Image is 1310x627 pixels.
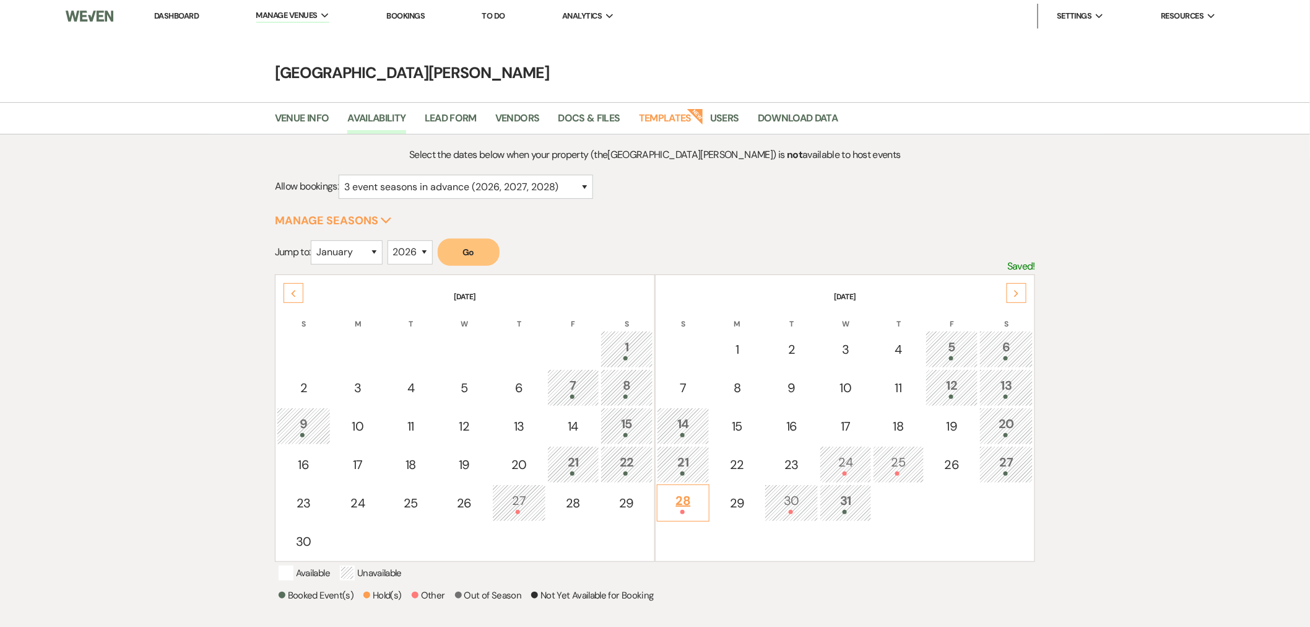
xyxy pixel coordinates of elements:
[826,417,864,436] div: 17
[554,494,592,512] div: 28
[554,417,592,436] div: 14
[771,455,812,474] div: 23
[873,304,924,330] th: T
[370,147,940,163] p: Select the dates below when your property (the [GEOGRAPHIC_DATA][PERSON_NAME] ) is available to h...
[279,588,354,603] p: Booked Event(s)
[154,11,199,21] a: Dashboard
[664,453,703,476] div: 21
[1161,10,1204,22] span: Resources
[499,417,539,436] div: 13
[932,338,971,361] div: 5
[339,379,377,397] div: 3
[926,304,978,330] th: F
[771,491,812,514] div: 30
[445,494,484,512] div: 26
[284,455,324,474] div: 16
[332,304,384,330] th: M
[339,494,377,512] div: 24
[455,588,522,603] p: Out of Season
[710,110,739,134] a: Users
[771,340,812,359] div: 2
[438,239,500,266] button: Go
[607,494,646,512] div: 29
[392,455,430,474] div: 18
[499,491,539,514] div: 27
[826,379,864,397] div: 10
[445,455,484,474] div: 19
[386,11,425,21] a: Bookings
[256,9,318,22] span: Manage Venues
[607,376,646,399] div: 8
[445,417,484,436] div: 12
[66,3,113,29] img: Weven Logo
[820,304,871,330] th: W
[880,417,917,436] div: 18
[826,340,864,359] div: 3
[880,340,917,359] div: 4
[932,417,971,436] div: 19
[1057,10,1092,22] span: Settings
[340,566,402,581] p: Unavailable
[765,304,818,330] th: T
[880,453,917,476] div: 25
[385,304,437,330] th: T
[607,338,646,361] div: 1
[438,304,490,330] th: W
[499,455,539,474] div: 20
[482,11,505,21] a: To Do
[284,494,324,512] div: 23
[412,588,445,603] p: Other
[275,215,392,226] button: Manage Seasons
[363,588,402,603] p: Hold(s)
[826,453,864,476] div: 24
[347,110,406,134] a: Availability
[495,110,540,134] a: Vendors
[275,110,329,134] a: Venue Info
[986,376,1026,399] div: 13
[531,588,653,603] p: Not Yet Available for Booking
[558,110,620,134] a: Docs & Files
[445,379,484,397] div: 5
[664,379,703,397] div: 7
[275,180,339,193] span: Allow bookings:
[932,455,971,474] div: 26
[826,491,864,514] div: 31
[277,276,653,302] th: [DATE]
[711,304,763,330] th: M
[687,107,704,125] strong: New
[771,417,812,436] div: 16
[601,304,653,330] th: S
[209,62,1101,84] h4: [GEOGRAPHIC_DATA][PERSON_NAME]
[607,453,646,476] div: 22
[562,10,602,22] span: Analytics
[986,414,1026,437] div: 20
[392,379,430,397] div: 4
[554,453,592,476] div: 21
[657,276,1033,302] th: [DATE]
[492,304,546,330] th: T
[787,148,802,161] strong: not
[718,379,757,397] div: 8
[392,494,430,512] div: 25
[718,455,757,474] div: 22
[880,379,917,397] div: 11
[771,379,812,397] div: 9
[275,245,311,258] span: Jump to:
[554,376,592,399] div: 7
[499,379,539,397] div: 6
[718,340,757,359] div: 1
[639,110,692,134] a: Templates
[339,455,377,474] div: 17
[547,304,599,330] th: F
[664,491,703,514] div: 28
[425,110,477,134] a: Lead Form
[277,304,331,330] th: S
[932,376,971,399] div: 12
[284,379,324,397] div: 2
[339,417,377,436] div: 10
[607,414,646,437] div: 15
[664,414,703,437] div: 14
[1007,258,1035,274] p: Saved!
[392,417,430,436] div: 11
[979,304,1033,330] th: S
